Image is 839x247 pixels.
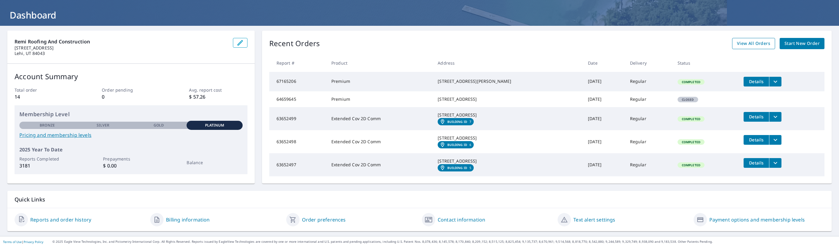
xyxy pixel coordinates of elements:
span: Details [747,137,765,143]
a: Payment options and membership levels [709,216,805,223]
button: filesDropdownBtn-63652497 [769,158,781,168]
p: Silver [97,123,109,128]
span: Completed [678,80,704,84]
span: Details [747,114,765,120]
h1: Dashboard [7,9,832,21]
td: 63652497 [269,153,327,176]
p: Membership Level [19,110,243,118]
th: Delivery [625,54,673,72]
p: 0 [102,93,160,100]
div: [STREET_ADDRESS][PERSON_NAME] [438,78,578,84]
button: detailsBtn-63652499 [744,112,769,122]
div: [STREET_ADDRESS] [438,158,578,164]
button: detailsBtn-67165206 [744,77,769,86]
th: Address [433,54,583,72]
p: Avg. report cost [189,87,247,93]
em: Building ID [447,120,467,123]
button: detailsBtn-63652497 [744,158,769,168]
a: View All Orders [732,38,775,49]
span: Completed [678,140,704,144]
a: Privacy Policy [24,240,43,244]
p: Quick Links [15,196,824,203]
td: 64659645 [269,91,327,107]
a: Reports and order history [30,216,91,223]
p: $ 57.26 [189,93,247,100]
div: [STREET_ADDRESS] [438,96,578,102]
button: filesDropdownBtn-63652498 [769,135,781,145]
td: Premium [327,72,433,91]
a: Building ID7 [438,118,474,125]
span: Details [747,160,765,166]
td: 63652499 [269,107,327,130]
a: Building ID5 [438,164,474,171]
span: Start New Order [784,40,820,47]
td: Extended Cov 2D Comm [327,107,433,130]
p: Lehi, UT 84043 [15,51,228,56]
p: © 2025 Eagle View Technologies, Inc. and Pictometry International Corp. All Rights Reserved. Repo... [52,239,836,244]
a: Start New Order [780,38,824,49]
p: 3181 [19,162,75,169]
td: [DATE] [583,91,625,107]
a: Building ID6 [438,141,474,148]
p: | [3,240,43,244]
button: detailsBtn-63652498 [744,135,769,145]
p: Recent Orders [269,38,320,49]
button: filesDropdownBtn-63652499 [769,112,781,122]
p: Total order [15,87,73,93]
td: [DATE] [583,130,625,153]
td: Regular [625,91,673,107]
td: [DATE] [583,153,625,176]
div: [STREET_ADDRESS] [438,112,578,118]
td: [DATE] [583,72,625,91]
span: View All Orders [737,40,770,47]
p: Balance [187,159,242,166]
a: Billing information [166,216,210,223]
em: Building ID [447,166,467,170]
p: Bronze [40,123,55,128]
td: Premium [327,91,433,107]
p: $ 0.00 [103,162,159,169]
p: 14 [15,93,73,100]
p: Gold [154,123,164,128]
div: [STREET_ADDRESS] [438,135,578,141]
td: Regular [625,107,673,130]
p: Order pending [102,87,160,93]
p: [STREET_ADDRESS] [15,45,228,51]
p: Prepayments [103,156,159,162]
a: Terms of Use [3,240,22,244]
span: Completed [678,163,704,167]
th: Status [673,54,739,72]
td: Regular [625,72,673,91]
th: Report # [269,54,327,72]
td: Regular [625,153,673,176]
td: 67165206 [269,72,327,91]
p: Remi Roofing and Construction [15,38,228,45]
span: Closed [678,97,698,102]
td: Extended Cov 2D Comm [327,153,433,176]
td: Regular [625,130,673,153]
a: Order preferences [302,216,346,223]
th: Product [327,54,433,72]
p: Account Summary [15,71,247,82]
td: Extended Cov 2D Comm [327,130,433,153]
a: Pricing and membership levels [19,131,243,139]
a: Text alert settings [573,216,615,223]
em: Building ID [447,143,467,147]
th: Date [583,54,625,72]
td: 63652498 [269,130,327,153]
span: Details [747,79,765,84]
td: [DATE] [583,107,625,130]
p: Platinum [205,123,224,128]
p: Reports Completed [19,156,75,162]
a: Contact information [438,216,485,223]
span: Completed [678,117,704,121]
p: 2025 Year To Date [19,146,243,153]
button: filesDropdownBtn-67165206 [769,77,781,86]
